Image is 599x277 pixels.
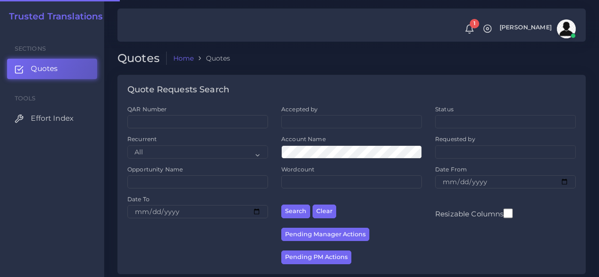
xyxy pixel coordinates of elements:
a: Quotes [7,59,97,79]
label: Wordcount [281,165,314,173]
span: 1 [470,19,479,28]
a: [PERSON_NAME]avatar [495,19,579,38]
button: Pending Manager Actions [281,228,369,241]
button: Search [281,205,310,218]
li: Quotes [194,54,230,63]
label: Date From [435,165,467,173]
img: avatar [557,19,576,38]
label: Resizable Columns [435,207,513,219]
a: Trusted Translations [2,11,103,22]
button: Pending PM Actions [281,250,351,264]
label: Date To [127,195,150,203]
label: Account Name [281,135,326,143]
label: Recurrent [127,135,157,143]
label: Requested by [435,135,475,143]
a: Home [173,54,194,63]
h4: Quote Requests Search [127,85,229,95]
button: Clear [313,205,336,218]
span: Effort Index [31,113,73,124]
span: Quotes [31,63,58,74]
span: [PERSON_NAME] [500,25,552,31]
h2: Quotes [117,52,167,65]
a: Effort Index [7,108,97,128]
label: QAR Number [127,105,167,113]
label: Accepted by [281,105,318,113]
label: Status [435,105,454,113]
span: Tools [15,95,36,102]
label: Opportunity Name [127,165,183,173]
span: Sections [15,45,46,52]
input: Resizable Columns [503,207,513,219]
a: 1 [461,24,478,34]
